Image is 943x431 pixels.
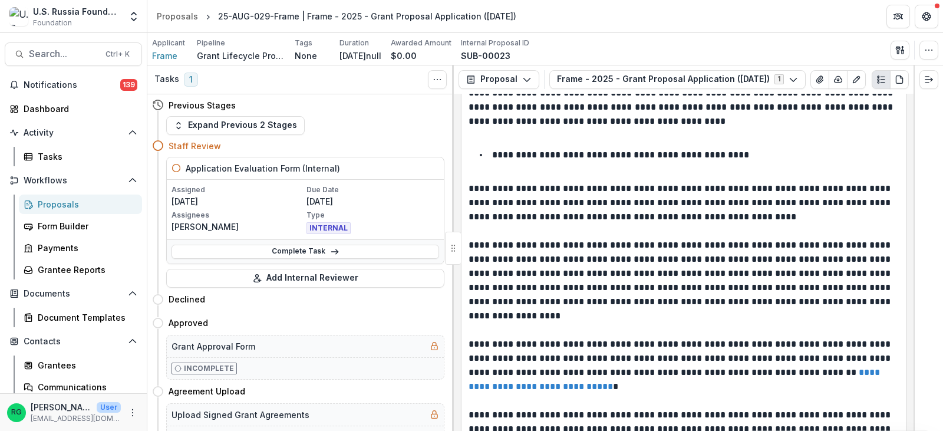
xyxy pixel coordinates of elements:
[5,284,142,303] button: Open Documents
[31,413,121,424] p: [EMAIL_ADDRESS][DOMAIN_NAME]
[38,242,133,254] div: Payments
[218,10,516,22] div: 25-AUG-029-Frame | Frame - 2025 - Grant Proposal Application ([DATE])
[169,317,208,329] h4: Approved
[172,195,304,208] p: [DATE]
[5,75,142,94] button: Notifications139
[169,385,245,397] h4: Agreement Upload
[172,185,304,195] p: Assigned
[103,48,132,61] div: Ctrl + K
[24,337,123,347] span: Contacts
[24,176,123,186] span: Workflows
[197,38,225,48] p: Pipeline
[38,359,133,371] div: Grantees
[38,311,133,324] div: Document Templates
[197,50,285,62] p: Grant Lifecycle Process
[166,116,305,135] button: Expand Previous 2 Stages
[120,79,137,91] span: 139
[169,99,236,111] h4: Previous Stages
[33,18,72,28] span: Foundation
[9,7,28,26] img: U.S. Russia Foundation
[306,195,439,208] p: [DATE]
[19,147,142,166] a: Tasks
[186,162,340,175] h5: Application Evaluation Form (Internal)
[29,48,98,60] span: Search...
[549,70,806,89] button: Frame - 2025 - Grant Proposal Application ([DATE])1
[5,99,142,119] a: Dashboard
[24,128,123,138] span: Activity
[391,50,417,62] p: $0.00
[24,80,120,90] span: Notifications
[166,269,444,288] button: Add Internal Reviewer
[157,10,198,22] div: Proposals
[847,70,866,89] button: Edit as form
[11,409,22,416] div: Ruslan Garipov
[38,220,133,232] div: Form Builder
[38,264,133,276] div: Grantee Reports
[872,70,891,89] button: Plaintext view
[295,38,312,48] p: Tags
[391,38,451,48] p: Awarded Amount
[31,401,92,413] p: [PERSON_NAME]
[184,363,234,374] p: Incomplete
[5,42,142,66] button: Search...
[172,409,309,421] h5: Upload Signed Grant Agreements
[19,238,142,258] a: Payments
[172,210,304,221] p: Assignees
[295,50,317,62] p: None
[19,377,142,397] a: Communications
[152,38,185,48] p: Applicant
[38,198,133,210] div: Proposals
[915,5,938,28] button: Get Help
[5,332,142,351] button: Open Contacts
[152,8,521,25] nav: breadcrumb
[152,50,177,62] a: Frame
[172,340,255,353] h5: Grant Approval Form
[810,70,829,89] button: View Attached Files
[152,8,203,25] a: Proposals
[19,216,142,236] a: Form Builder
[172,245,439,259] a: Complete Task
[886,5,910,28] button: Partners
[5,171,142,190] button: Open Workflows
[19,308,142,327] a: Document Templates
[306,222,351,234] span: INTERNAL
[461,50,510,62] p: SUB-00023
[126,406,140,420] button: More
[184,73,198,87] span: 1
[19,260,142,279] a: Grantee Reports
[459,70,539,89] button: Proposal
[919,70,938,89] button: Expand right
[5,123,142,142] button: Open Activity
[169,140,221,152] h4: Staff Review
[24,103,133,115] div: Dashboard
[890,70,909,89] button: PDF view
[33,5,121,18] div: U.S. Russia Foundation
[24,289,123,299] span: Documents
[38,150,133,163] div: Tasks
[306,210,439,221] p: Type
[172,221,304,233] p: [PERSON_NAME]
[169,293,205,305] h4: Declined
[97,402,121,413] p: User
[154,74,179,84] h3: Tasks
[126,5,142,28] button: Open entity switcher
[339,50,381,62] p: [DATE]null
[19,356,142,375] a: Grantees
[306,185,439,195] p: Due Date
[19,195,142,214] a: Proposals
[428,70,447,89] button: Toggle View Cancelled Tasks
[339,38,369,48] p: Duration
[461,38,529,48] p: Internal Proposal ID
[38,381,133,393] div: Communications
